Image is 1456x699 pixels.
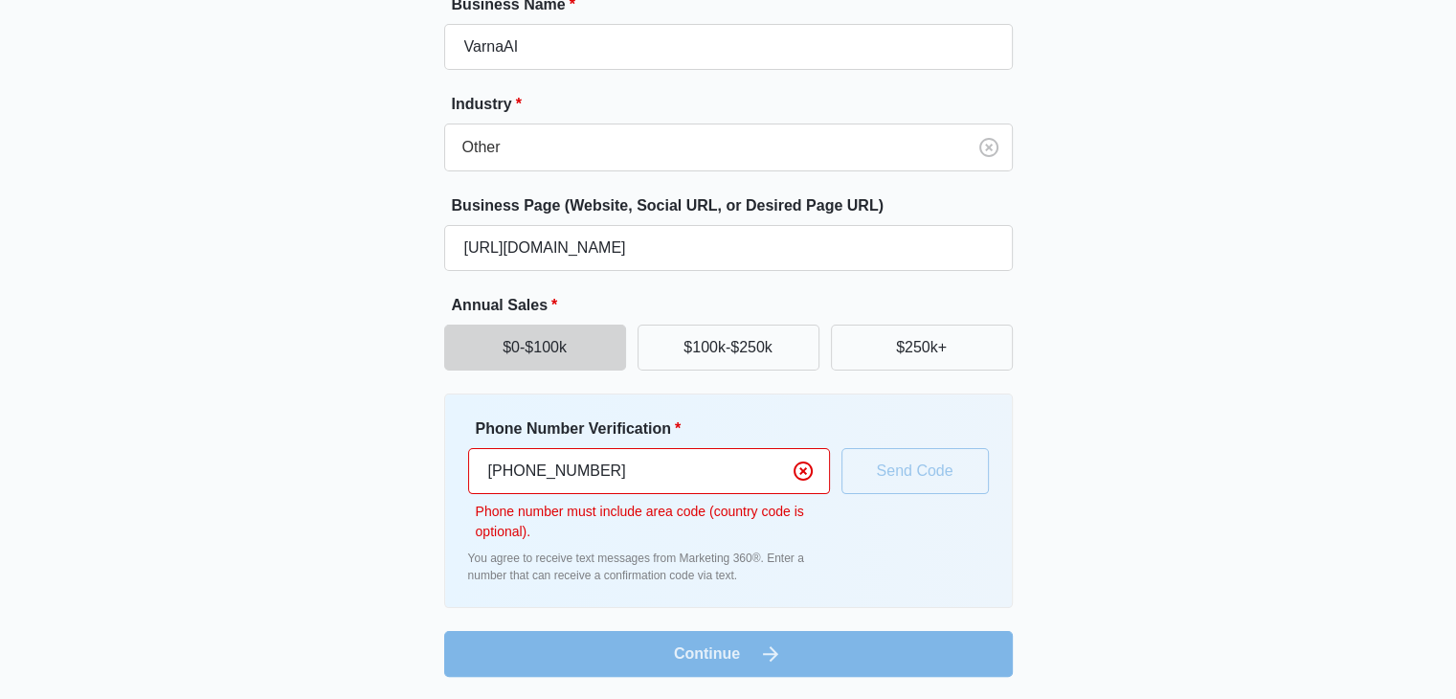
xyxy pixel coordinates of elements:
button: Clear [974,132,1004,163]
button: Clear [788,456,818,486]
p: Phone number must include area code (country code is optional). [476,502,830,542]
label: Business Page (Website, Social URL, or Desired Page URL) [452,194,1020,217]
label: Industry [452,93,1020,116]
input: Ex. +1-555-555-5555 [468,448,830,494]
button: $0-$100k [444,325,626,371]
p: You agree to receive text messages from Marketing 360®. Enter a number that can receive a confirm... [468,550,830,584]
label: Phone Number Verification [476,417,838,440]
input: e.g. janesplumbing.com [444,225,1013,271]
button: $100k-$250k [638,325,819,371]
button: $250k+ [831,325,1013,371]
label: Annual Sales [452,294,1020,317]
input: e.g. Jane's Plumbing [444,24,1013,70]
